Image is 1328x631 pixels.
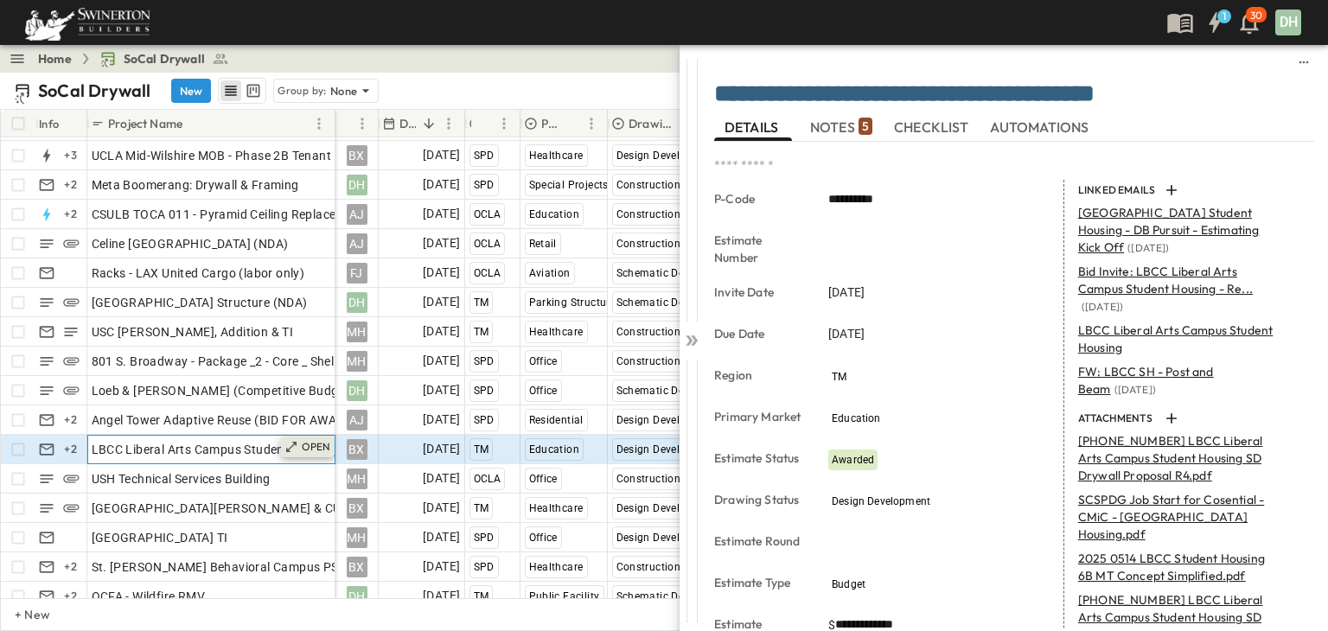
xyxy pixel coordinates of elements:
span: Construction Docs [616,238,709,250]
span: 801 S. Broadway - Package _2 - Core _ Shell Renovation [92,353,405,370]
span: [DATE] [423,498,460,518]
span: [DATE] [423,380,460,400]
button: Menu [309,113,329,134]
span: Public Facility [529,590,600,602]
span: Residential [529,414,584,426]
button: row view [220,80,241,101]
span: [DATE] [423,263,460,283]
button: Menu [494,113,514,134]
span: [DATE] [423,439,460,459]
button: Sort [342,114,361,133]
span: Bid Invite: LBCC Liberal Arts Campus Student Housing - Re... [1078,264,1253,296]
p: SCSPDG Job Start for Cosential - CMiC - [GEOGRAPHIC_DATA] Housing.pdf [1078,491,1280,543]
span: TM [474,296,489,309]
p: Project Name [108,115,182,132]
span: Budget [832,578,865,590]
p: ATTACHMENTS [1078,411,1158,425]
button: Sort [186,114,205,133]
button: Sort [419,114,438,133]
span: Design Development [616,532,718,544]
p: [PHONE_NUMBER] LBCC Liberal Arts Campus Student Housing SD Drywall Proposal R4.pdf [1078,432,1280,484]
span: Design Development [616,502,718,514]
p: OPEN [302,440,331,454]
span: Design Development [616,443,718,456]
span: USC [PERSON_NAME], Addition & TI [92,323,294,341]
span: [DATE] [423,145,460,165]
span: FW: LBCC SH - Post and Beam [1078,364,1214,397]
nav: breadcrumbs [38,50,239,67]
span: UCLA Mid-Wilshire MOB - Phase 2B Tenant Improvements Floors 1-3 100% SD Budget [92,147,572,164]
p: None [330,82,358,99]
span: ( [DATE] ) [1082,300,1123,313]
span: Schematic Design [616,590,705,602]
div: + 3 [61,145,81,166]
span: [DATE] [423,322,460,341]
div: + 2 [61,439,81,460]
img: 6c363589ada0b36f064d841b69d3a419a338230e66bb0a533688fa5cc3e9e735.png [21,4,154,41]
button: kanban view [242,80,264,101]
div: BX [347,498,367,519]
span: SPD [474,179,495,191]
div: BX [347,557,367,577]
p: 5 [862,118,869,135]
span: [DATE] [423,292,460,312]
span: DETAILS [725,119,782,135]
span: [GEOGRAPHIC_DATA][PERSON_NAME] & CUP (NDA) [92,500,387,517]
span: CHECKLIST [894,119,973,135]
p: Due Date [399,115,416,132]
span: [DATE] [423,175,460,194]
div: MH [347,468,367,489]
button: Sort [475,114,494,133]
p: + New [15,606,25,623]
p: Estimate Round [714,532,804,550]
span: OCLA [474,208,501,220]
div: FJ [347,263,367,284]
span: Healthcare [529,502,584,514]
span: Schematic Design [616,267,705,279]
div: MH [347,322,367,342]
p: Drawing Status [714,491,804,508]
span: Construction Docs [616,561,709,573]
span: Angel Tower Adaptive Reuse (BID FOR AWARD) [92,411,358,429]
span: Design Development [832,495,930,507]
div: AJ [347,410,367,430]
span: OCFA - Wildfire RMV [92,588,206,605]
span: [DATE] [828,325,865,342]
span: Education [529,208,580,220]
span: [DATE] [423,527,460,547]
div: BX [347,145,367,166]
span: TM [474,502,489,514]
p: Estimate Number [714,232,804,266]
div: AJ [347,204,367,225]
button: Menu [581,113,602,134]
p: Primary Market [541,115,559,132]
a: Home [38,50,72,67]
button: Sort [562,114,581,133]
span: Office [529,532,558,544]
span: AUTOMATIONS [990,119,1093,135]
span: Aviation [529,267,571,279]
div: AJ [347,233,367,254]
span: Education [832,412,881,424]
p: Drawing Status [629,115,673,132]
span: ( [DATE] ) [1114,383,1156,396]
span: SPD [474,385,495,397]
button: Menu [352,113,373,134]
span: St. [PERSON_NAME] Behavioral Campus PSH [92,558,348,576]
span: TM [474,443,489,456]
div: MH [347,527,367,548]
span: [DATE] [423,351,460,371]
button: sidedrawer-menu [1293,52,1314,73]
div: DH [1275,10,1301,35]
span: Special Projects [529,179,609,191]
p: Group by: [278,82,327,99]
span: Racks - LAX United Cargo (labor only) [92,265,305,282]
div: + 2 [61,175,81,195]
span: NOTES [810,119,872,135]
span: Office [529,355,558,367]
span: OCLA [474,238,501,250]
span: [DATE] [423,410,460,430]
p: P-Code [714,190,804,207]
p: Estimate Type [714,574,804,591]
span: Design Development [616,150,718,162]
